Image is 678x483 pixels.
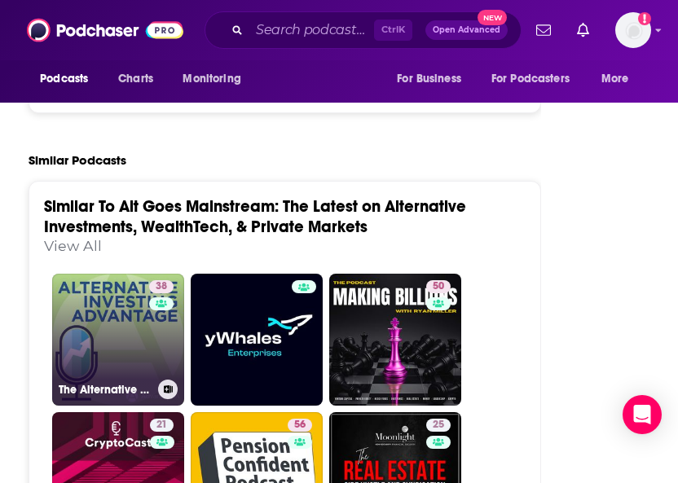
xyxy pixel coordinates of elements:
[615,12,651,48] button: Show profile menu
[601,68,629,90] span: More
[433,279,444,295] span: 50
[118,68,153,90] span: Charts
[156,417,167,433] span: 21
[623,395,662,434] div: Open Intercom Messenger
[426,419,451,432] a: 25
[433,26,500,34] span: Open Advanced
[249,17,374,43] input: Search podcasts, credits, & more...
[615,12,651,48] span: Logged in as mtraynor
[397,68,461,90] span: For Business
[615,12,651,48] img: User Profile
[29,152,126,168] h2: Similar Podcasts
[426,280,451,293] a: 50
[329,274,461,406] a: 50
[491,68,570,90] span: For Podcasters
[44,196,466,237] a: Similar To Alt Goes Mainstream: The Latest on Alternative Investments, WealthTech, & Private Markets
[478,10,507,25] span: New
[149,280,174,293] a: 38
[481,64,593,94] button: open menu
[570,16,596,44] a: Show notifications dropdown
[638,12,651,25] svg: Add a profile image
[433,417,444,433] span: 25
[288,419,312,432] a: 56
[27,15,183,46] img: Podchaser - Follow, Share and Rate Podcasts
[40,68,88,90] span: Podcasts
[171,64,262,94] button: open menu
[44,237,102,254] a: View All
[385,64,482,94] button: open menu
[374,20,412,41] span: Ctrl K
[29,64,109,94] button: open menu
[108,64,163,94] a: Charts
[425,20,508,40] button: Open AdvancedNew
[156,279,167,295] span: 38
[59,383,152,397] h3: The Alternative Investing Advantage
[530,16,557,44] a: Show notifications dropdown
[205,11,522,49] div: Search podcasts, credits, & more...
[150,419,174,432] a: 21
[52,274,184,406] a: 38The Alternative Investing Advantage
[183,68,240,90] span: Monitoring
[294,417,306,433] span: 56
[590,64,649,94] button: open menu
